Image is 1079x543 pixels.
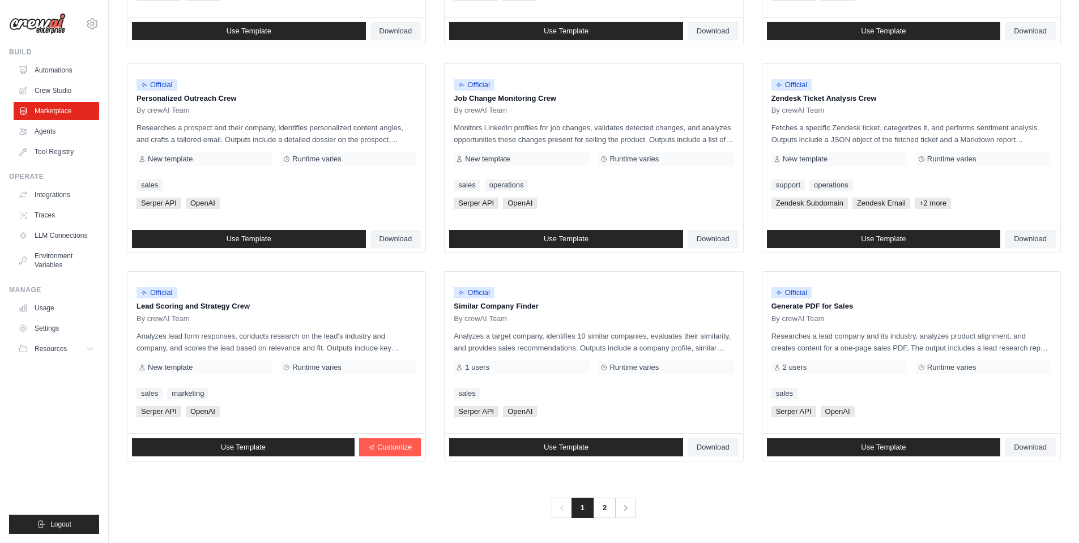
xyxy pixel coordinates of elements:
[370,230,421,248] a: Download
[927,155,976,164] span: Runtime varies
[449,230,683,248] a: Use Template
[771,406,816,417] span: Serper API
[552,498,636,518] nav: Pagination
[137,106,190,115] span: By crewAI Team
[14,299,99,317] a: Usage
[137,388,163,399] a: sales
[861,234,906,243] span: Use Template
[137,179,163,191] a: sales
[1014,443,1047,452] span: Download
[14,206,99,224] a: Traces
[14,102,99,120] a: Marketplace
[688,230,739,248] a: Download
[137,198,181,209] span: Serper API
[137,287,177,298] span: Official
[14,61,99,79] a: Automations
[379,27,412,36] span: Download
[688,438,739,456] a: Download
[132,22,366,40] a: Use Template
[465,155,510,164] span: New template
[809,179,853,191] a: operations
[359,438,421,456] a: Customize
[370,22,421,40] a: Download
[861,443,906,452] span: Use Template
[1005,438,1056,456] a: Download
[697,443,730,452] span: Download
[454,314,507,323] span: By crewAI Team
[14,226,99,245] a: LLM Connections
[688,22,739,40] a: Download
[771,93,1051,104] p: Zendesk Ticket Analysis Crew
[9,285,99,294] div: Manage
[697,27,730,36] span: Download
[9,515,99,534] button: Logout
[697,234,730,243] span: Download
[137,406,181,417] span: Serper API
[609,155,659,164] span: Runtime varies
[132,230,366,248] a: Use Template
[50,520,71,529] span: Logout
[454,179,480,191] a: sales
[927,363,976,372] span: Runtime varies
[572,498,594,518] span: 1
[137,330,416,354] p: Analyzes lead form responses, conducts research on the lead's industry and company, and scores th...
[449,22,683,40] a: Use Template
[454,388,480,399] a: sales
[767,230,1001,248] a: Use Template
[454,301,733,312] p: Similar Company Finder
[377,443,412,452] span: Customize
[14,319,99,337] a: Settings
[783,363,807,372] span: 2 users
[14,122,99,140] a: Agents
[454,287,494,298] span: Official
[14,186,99,204] a: Integrations
[821,406,855,417] span: OpenAI
[503,198,537,209] span: OpenAI
[771,388,797,399] a: sales
[767,22,1001,40] a: Use Template
[503,406,537,417] span: OpenAI
[35,344,67,353] span: Resources
[379,234,412,243] span: Download
[9,48,99,57] div: Build
[593,498,616,518] a: 2
[1005,22,1056,40] a: Download
[186,406,220,417] span: OpenAI
[167,388,208,399] a: marketing
[852,198,910,209] span: Zendesk Email
[132,438,355,456] a: Use Template
[137,314,190,323] span: By crewAI Team
[771,79,812,91] span: Official
[227,234,271,243] span: Use Template
[783,155,828,164] span: New template
[454,122,733,146] p: Monitors LinkedIn profiles for job changes, validates detected changes, and analyzes opportunitie...
[915,198,951,209] span: +2 more
[9,13,66,35] img: Logo
[465,363,489,372] span: 1 users
[1014,234,1047,243] span: Download
[449,438,683,456] a: Use Template
[771,314,825,323] span: By crewAI Team
[1005,230,1056,248] a: Download
[454,330,733,354] p: Analyzes a target company, identifies 10 similar companies, evaluates their similarity, and provi...
[137,301,416,312] p: Lead Scoring and Strategy Crew
[454,198,498,209] span: Serper API
[1014,27,1047,36] span: Download
[771,106,825,115] span: By crewAI Team
[454,93,733,104] p: Job Change Monitoring Crew
[454,79,494,91] span: Official
[544,443,588,452] span: Use Template
[485,179,528,191] a: operations
[771,330,1051,354] p: Researches a lead company and its industry, analyzes product alignment, and creates content for a...
[137,122,416,146] p: Researches a prospect and their company, identifies personalized content angles, and crafts a tai...
[771,287,812,298] span: Official
[292,363,342,372] span: Runtime varies
[9,172,99,181] div: Operate
[544,27,588,36] span: Use Template
[186,198,220,209] span: OpenAI
[544,234,588,243] span: Use Template
[14,143,99,161] a: Tool Registry
[454,406,498,417] span: Serper API
[14,340,99,358] button: Resources
[227,27,271,36] span: Use Template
